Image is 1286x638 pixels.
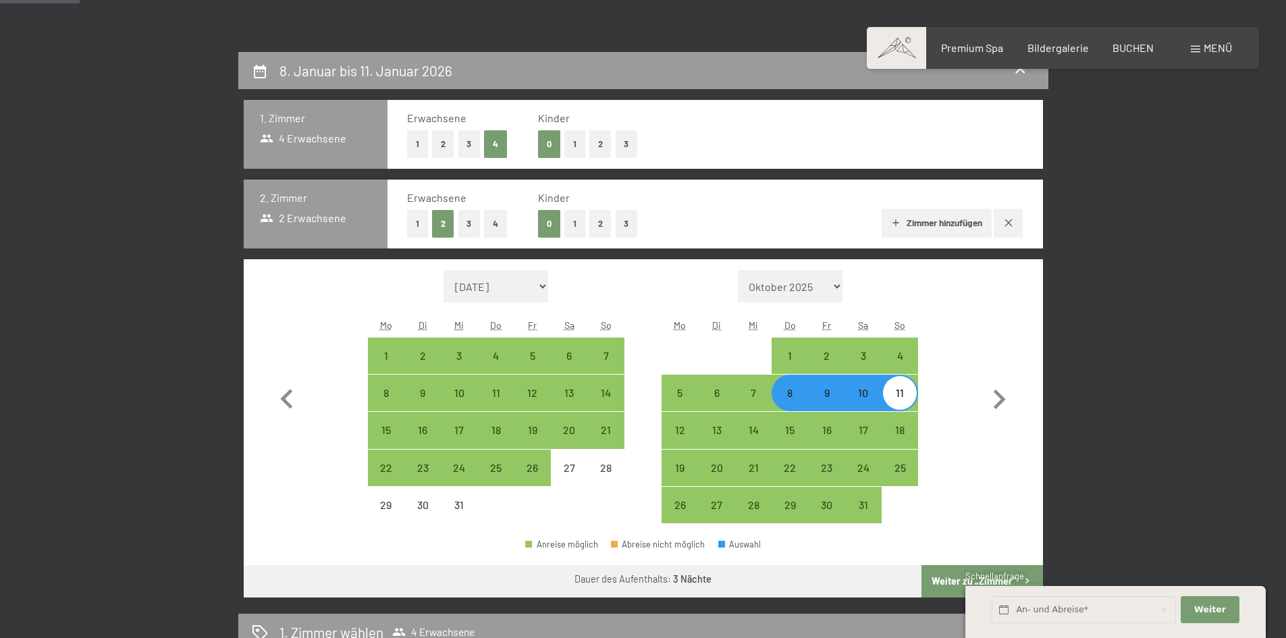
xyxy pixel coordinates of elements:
div: 7 [736,388,770,421]
div: 28 [736,500,770,533]
div: 13 [700,425,734,458]
div: 23 [406,462,439,496]
div: Anreise möglich [587,375,624,411]
div: 30 [406,500,439,533]
div: 8 [369,388,403,421]
button: Vorheriger Monat [267,270,306,524]
div: Tue Jan 20 2026 [699,450,735,486]
div: Wed Jan 14 2026 [735,412,772,448]
div: Sat Jan 24 2026 [845,450,882,486]
div: 4 [479,350,513,384]
div: Mon Jan 19 2026 [662,450,698,486]
span: Erwachsene [407,111,466,124]
div: 18 [883,425,917,458]
div: 10 [442,388,476,421]
abbr: Mittwoch [454,319,464,331]
div: 26 [663,500,697,533]
div: Wed Jan 07 2026 [735,375,772,411]
button: 2 [589,130,612,158]
div: Anreise möglich [404,412,441,448]
div: Tue Jan 06 2026 [699,375,735,411]
abbr: Sonntag [601,319,612,331]
div: 27 [700,500,734,533]
div: 26 [516,462,550,496]
div: 12 [663,425,697,458]
div: Anreise möglich [478,338,514,374]
button: 3 [616,210,638,238]
button: Zimmer entfernen [994,209,1023,238]
div: 28 [589,462,622,496]
div: Anreise möglich [525,540,598,549]
div: 27 [552,462,586,496]
button: Nächster Monat [980,270,1019,524]
div: Abreise nicht möglich [611,540,705,549]
div: 22 [773,462,807,496]
div: Mon Dec 15 2025 [368,412,404,448]
div: 19 [516,425,550,458]
button: 1 [564,210,585,238]
div: Wed Dec 24 2025 [441,450,477,486]
div: Anreise möglich [699,450,735,486]
div: 31 [442,500,476,533]
div: Anreise möglich [845,338,882,374]
div: 2 [406,350,439,384]
div: 12 [516,388,550,421]
div: Anreise möglich [882,450,918,486]
div: Anreise nicht möglich [587,450,624,486]
div: Anreise möglich [368,450,404,486]
div: 14 [736,425,770,458]
div: Sat Dec 06 2025 [551,338,587,374]
div: Anreise nicht möglich [404,487,441,523]
div: Anreise möglich [808,375,845,411]
div: 15 [773,425,807,458]
div: 25 [883,462,917,496]
div: Anreise möglich [772,487,808,523]
div: Fri Jan 30 2026 [808,487,845,523]
div: Anreise möglich [772,412,808,448]
button: Weiter zu „Zimmer“ [921,565,1042,597]
div: Sun Dec 07 2025 [587,338,624,374]
button: 1 [564,130,585,158]
div: Sun Dec 21 2025 [587,412,624,448]
div: 16 [406,425,439,458]
div: Anreise möglich [808,487,845,523]
div: 23 [809,462,843,496]
div: Anreise möglich [514,338,551,374]
div: Tue Dec 02 2025 [404,338,441,374]
div: 29 [773,500,807,533]
div: Anreise möglich [441,338,477,374]
div: 4 [883,350,917,384]
div: Anreise möglich [404,375,441,411]
div: 25 [479,462,513,496]
div: 17 [847,425,880,458]
div: Anreise möglich [699,412,735,448]
abbr: Montag [674,319,686,331]
button: 1 [407,130,428,158]
div: Fri Dec 12 2025 [514,375,551,411]
div: 1 [773,350,807,384]
div: Sun Dec 28 2025 [587,450,624,486]
a: Bildergalerie [1027,41,1089,54]
div: Mon Dec 29 2025 [368,487,404,523]
div: Fri Jan 16 2026 [808,412,845,448]
div: Thu Jan 15 2026 [772,412,808,448]
span: Menü [1204,41,1232,54]
div: 29 [369,500,403,533]
div: 2 [809,350,843,384]
div: Anreise möglich [551,338,587,374]
div: Anreise möglich [772,338,808,374]
div: Mon Jan 12 2026 [662,412,698,448]
div: 5 [516,350,550,384]
span: BUCHEN [1113,41,1154,54]
div: Thu Dec 04 2025 [478,338,514,374]
abbr: Donnerstag [490,319,502,331]
div: 9 [809,388,843,421]
abbr: Mittwoch [749,319,758,331]
div: 15 [369,425,403,458]
abbr: Montag [380,319,392,331]
div: Anreise möglich [404,338,441,374]
div: 16 [809,425,843,458]
div: 3 [442,350,476,384]
div: 21 [736,462,770,496]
